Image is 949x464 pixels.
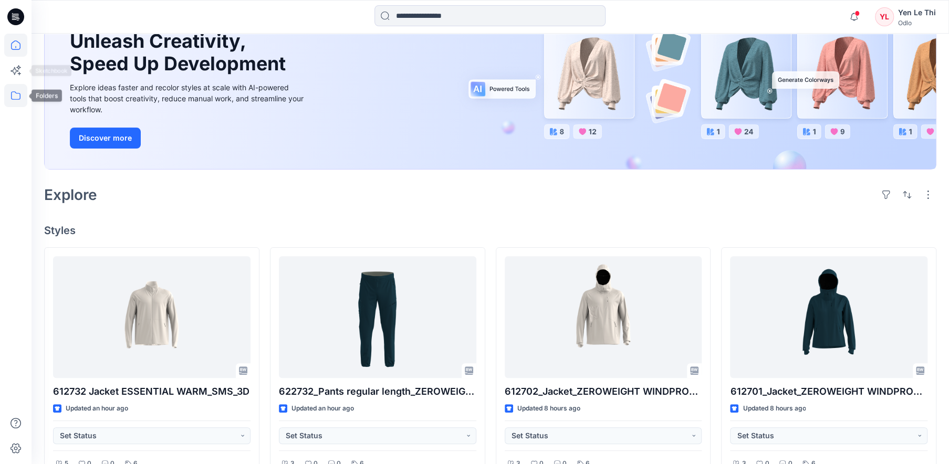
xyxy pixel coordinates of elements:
a: 612702_Jacket_ZEROWEIGHT WINDPROOF X WARM_SMS_3D [505,256,702,378]
p: Updated 8 hours ago [517,403,580,414]
h1: Unleash Creativity, Speed Up Development [70,30,290,75]
a: 612701_Jacket_ZEROWEIGHT WINDPROOF X WARM_SMS_3D [730,256,927,378]
p: Updated an hour ago [291,403,354,414]
a: 622732_Pants regular length_ZEROWEIGHT WP X WARM_SMS_3D [279,256,476,378]
div: Odlo [898,19,936,27]
h4: Styles [44,224,936,237]
a: 612732 Jacket ESSENTIAL WARM_SMS_3D [53,256,251,378]
p: 622732_Pants regular length_ZEROWEIGHT WP X WARM_SMS_3D [279,384,476,399]
p: Updated 8 hours ago [743,403,806,414]
div: YL [875,7,894,26]
p: 612732 Jacket ESSENTIAL WARM_SMS_3D [53,384,251,399]
div: Explore ideas faster and recolor styles at scale with AI-powered tools that boost creativity, red... [70,82,306,115]
div: Yen Le Thi [898,6,936,19]
p: Updated an hour ago [66,403,128,414]
p: 612701_Jacket_ZEROWEIGHT WINDPROOF X WARM_SMS_3D [730,384,927,399]
p: 612702_Jacket_ZEROWEIGHT WINDPROOF X WARM_SMS_3D [505,384,702,399]
button: Discover more [70,128,141,149]
h2: Explore [44,186,97,203]
a: Discover more [70,128,306,149]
